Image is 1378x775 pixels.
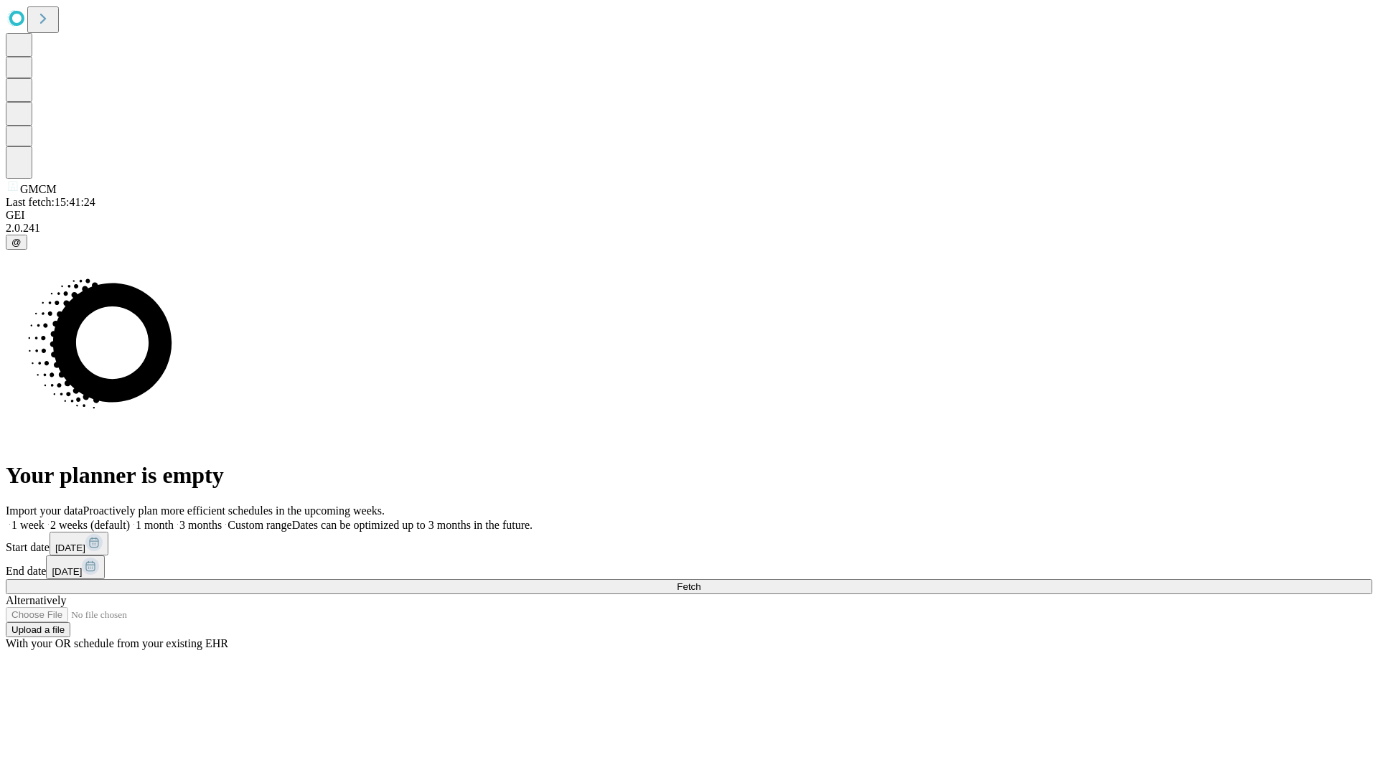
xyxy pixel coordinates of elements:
[136,519,174,531] span: 1 month
[46,555,105,579] button: [DATE]
[6,532,1372,555] div: Start date
[20,183,57,195] span: GMCM
[6,555,1372,579] div: End date
[6,579,1372,594] button: Fetch
[55,542,85,553] span: [DATE]
[50,532,108,555] button: [DATE]
[6,622,70,637] button: Upload a file
[179,519,222,531] span: 3 months
[677,581,700,592] span: Fetch
[6,222,1372,235] div: 2.0.241
[6,594,66,606] span: Alternatively
[292,519,533,531] span: Dates can be optimized up to 3 months in the future.
[6,235,27,250] button: @
[11,519,44,531] span: 1 week
[52,566,82,577] span: [DATE]
[83,504,385,517] span: Proactively plan more efficient schedules in the upcoming weeks.
[6,209,1372,222] div: GEI
[6,196,95,208] span: Last fetch: 15:41:24
[6,637,228,649] span: With your OR schedule from your existing EHR
[50,519,130,531] span: 2 weeks (default)
[228,519,291,531] span: Custom range
[11,237,22,248] span: @
[6,462,1372,489] h1: Your planner is empty
[6,504,83,517] span: Import your data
